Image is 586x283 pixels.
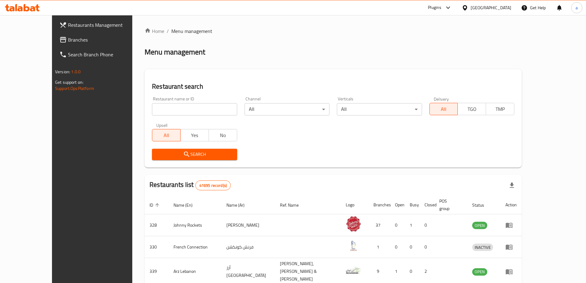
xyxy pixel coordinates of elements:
button: Search [152,149,237,160]
span: Status [472,201,492,209]
span: Restaurants Management [68,21,145,29]
span: 1.0.0 [71,68,81,76]
span: TMP [488,105,512,114]
span: Get support on: [55,78,83,86]
a: Branches [54,32,150,47]
td: French Connection [169,236,221,258]
th: Branches [369,196,390,214]
span: OPEN [472,222,487,229]
td: 0 [390,214,405,236]
td: 0 [420,214,434,236]
button: TGO [457,103,486,115]
div: INACTIVE [472,244,493,251]
label: Upsell [156,123,168,127]
a: Restaurants Management [54,18,150,32]
span: Branches [68,36,145,43]
span: Version: [55,68,70,76]
span: All [155,131,178,140]
span: ID [149,201,161,209]
td: Johnny Rockets [169,214,221,236]
img: French Connection [346,238,361,253]
th: Open [390,196,405,214]
div: Export file [504,178,519,193]
div: Menu [505,243,517,251]
input: Search for restaurant name or ID.. [152,103,237,115]
div: Menu [505,268,517,275]
span: a [576,4,578,11]
div: Menu [505,221,517,229]
div: All [337,103,422,115]
h2: Restaurant search [152,82,514,91]
span: TGO [460,105,484,114]
span: INACTIVE [472,244,493,251]
button: All [429,103,458,115]
li: / [167,27,169,35]
span: All [432,105,456,114]
td: 1 [405,214,420,236]
span: 41695 record(s) [196,183,230,188]
img: Johnny Rockets [346,216,361,232]
td: 1 [369,236,390,258]
span: Yes [183,131,206,140]
img: Arz Lebanon [346,263,361,278]
td: 328 [145,214,169,236]
td: 0 [420,236,434,258]
button: No [209,129,237,141]
span: Search Branch Phone [68,51,145,58]
td: [PERSON_NAME] [221,214,275,236]
div: Total records count [195,180,231,190]
a: Support.OpsPlatform [55,84,94,92]
span: Menu management [171,27,212,35]
span: POS group [439,197,460,212]
span: Ref. Name [280,201,307,209]
h2: Menu management [145,47,205,57]
th: Busy [405,196,420,214]
td: 330 [145,236,169,258]
span: Name (En) [173,201,201,209]
span: Name (Ar) [226,201,253,209]
span: Search [157,151,232,158]
label: Delivery [434,97,449,101]
a: Search Branch Phone [54,47,150,62]
th: Closed [420,196,434,214]
button: Yes [180,129,209,141]
td: 0 [405,236,420,258]
td: 0 [390,236,405,258]
div: Plugins [428,4,441,11]
span: OPEN [472,268,487,275]
button: All [152,129,181,141]
span: No [211,131,235,140]
td: 37 [369,214,390,236]
th: Action [500,196,522,214]
button: TMP [486,103,514,115]
td: فرنش كونكشن [221,236,275,258]
h2: Restaurants list [149,180,231,190]
nav: breadcrumb [145,27,522,35]
a: Home [145,27,164,35]
div: All [245,103,329,115]
th: Logo [341,196,369,214]
div: [GEOGRAPHIC_DATA] [471,4,511,11]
